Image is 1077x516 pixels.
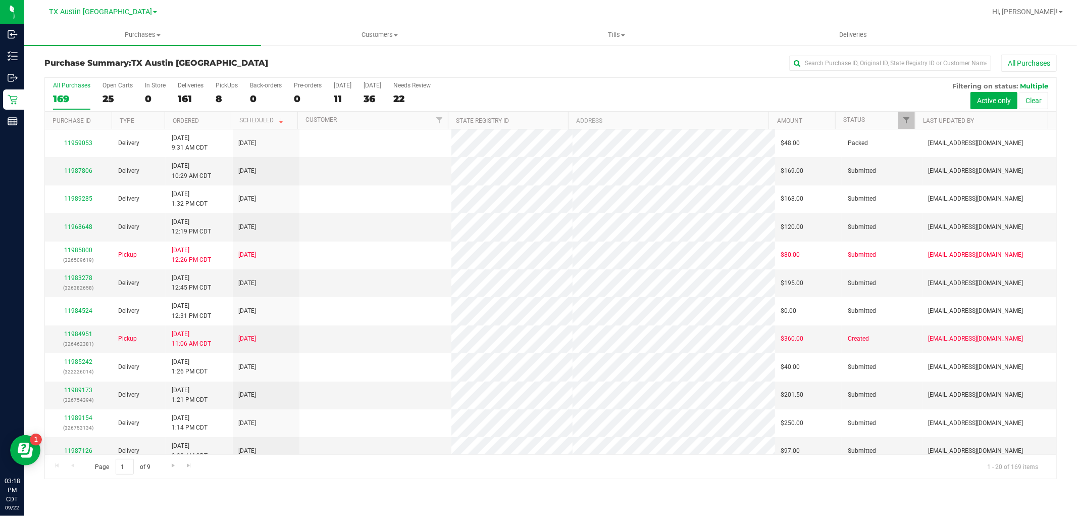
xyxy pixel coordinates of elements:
[781,194,804,204] span: $168.00
[24,30,261,39] span: Purchases
[848,250,876,260] span: Submitted
[24,24,261,45] a: Purchases
[929,334,1023,344] span: [EMAIL_ADDRESS][DOMAIN_NAME]
[8,73,18,83] inline-svg: Outbound
[848,222,876,232] span: Submitted
[118,446,139,456] span: Delivery
[456,117,509,124] a: State Registry ID
[781,222,804,232] span: $120.00
[118,166,139,176] span: Delivery
[172,133,208,153] span: [DATE] 9:31 AM CDT
[116,459,134,475] input: 1
[172,413,208,433] span: [DATE] 1:14 PM CDT
[118,194,139,204] span: Delivery
[172,217,211,237] span: [DATE] 12:19 PM CDT
[118,334,137,344] span: Pickup
[239,446,257,456] span: [DATE]
[898,112,915,129] a: Filter
[992,8,1058,16] span: Hi, [PERSON_NAME]!
[393,82,431,89] div: Needs Review
[848,306,876,316] span: Submitted
[118,362,139,372] span: Delivery
[261,24,498,45] a: Customers
[118,418,139,428] span: Delivery
[64,167,92,174] a: 11987806
[49,8,152,16] span: TX Austin [GEOGRAPHIC_DATA]
[239,250,257,260] span: [DATE]
[848,446,876,456] span: Submitted
[848,334,869,344] span: Created
[172,441,208,460] span: [DATE] 9:08 AM CDT
[51,423,106,433] p: (326753134)
[102,93,133,105] div: 25
[923,117,974,124] a: Last Updated By
[334,82,351,89] div: [DATE]
[239,117,285,124] a: Scheduled
[305,116,337,123] a: Customer
[294,93,322,105] div: 0
[826,30,881,39] span: Deliveries
[929,446,1023,456] span: [EMAIL_ADDRESS][DOMAIN_NAME]
[64,195,92,202] a: 11989285
[781,390,804,400] span: $201.50
[5,504,20,511] p: 09/22
[216,82,238,89] div: PickUps
[979,459,1046,474] span: 1 - 20 of 169 items
[781,250,800,260] span: $80.00
[250,82,282,89] div: Back-orders
[777,117,802,124] a: Amount
[118,278,139,288] span: Delivery
[64,387,92,394] a: 11989173
[929,138,1023,148] span: [EMAIL_ADDRESS][DOMAIN_NAME]
[182,459,196,473] a: Go to the last page
[929,390,1023,400] span: [EMAIL_ADDRESS][DOMAIN_NAME]
[64,331,92,338] a: 11984951
[10,435,40,465] iframe: Resource center
[64,358,92,365] a: 11985242
[929,362,1023,372] span: [EMAIL_ADDRESS][DOMAIN_NAME]
[172,246,211,265] span: [DATE] 12:26 PM CDT
[102,82,133,89] div: Open Carts
[781,334,804,344] span: $360.00
[848,418,876,428] span: Submitted
[843,116,865,123] a: Status
[929,166,1023,176] span: [EMAIL_ADDRESS][DOMAIN_NAME]
[172,190,208,209] span: [DATE] 1:32 PM CDT
[262,30,497,39] span: Customers
[8,95,18,105] inline-svg: Retail
[781,138,800,148] span: $48.00
[929,194,1023,204] span: [EMAIL_ADDRESS][DOMAIN_NAME]
[178,93,203,105] div: 161
[789,56,991,71] input: Search Purchase ID, Original ID, State Registry ID or Customer Name...
[166,459,180,473] a: Go to the next page
[64,247,92,254] a: 11985800
[86,459,159,475] span: Page of 9
[239,334,257,344] span: [DATE]
[970,92,1017,109] button: Active only
[64,139,92,147] a: 11959053
[118,390,139,400] span: Delivery
[239,362,257,372] span: [DATE]
[952,82,1018,90] span: Filtering on status:
[929,418,1023,428] span: [EMAIL_ADDRESS][DOMAIN_NAME]
[1019,92,1048,109] button: Clear
[848,166,876,176] span: Submitted
[172,161,211,180] span: [DATE] 10:29 AM CDT
[53,117,91,124] a: Purchase ID
[364,82,381,89] div: [DATE]
[118,250,137,260] span: Pickup
[8,116,18,126] inline-svg: Reports
[145,82,166,89] div: In Store
[118,306,139,316] span: Delivery
[781,362,800,372] span: $40.00
[5,477,20,504] p: 03:18 PM CDT
[431,112,448,129] a: Filter
[178,82,203,89] div: Deliveries
[216,93,238,105] div: 8
[145,93,166,105] div: 0
[51,255,106,265] p: (326509619)
[64,223,92,230] a: 11968648
[848,362,876,372] span: Submitted
[51,283,106,293] p: (326382658)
